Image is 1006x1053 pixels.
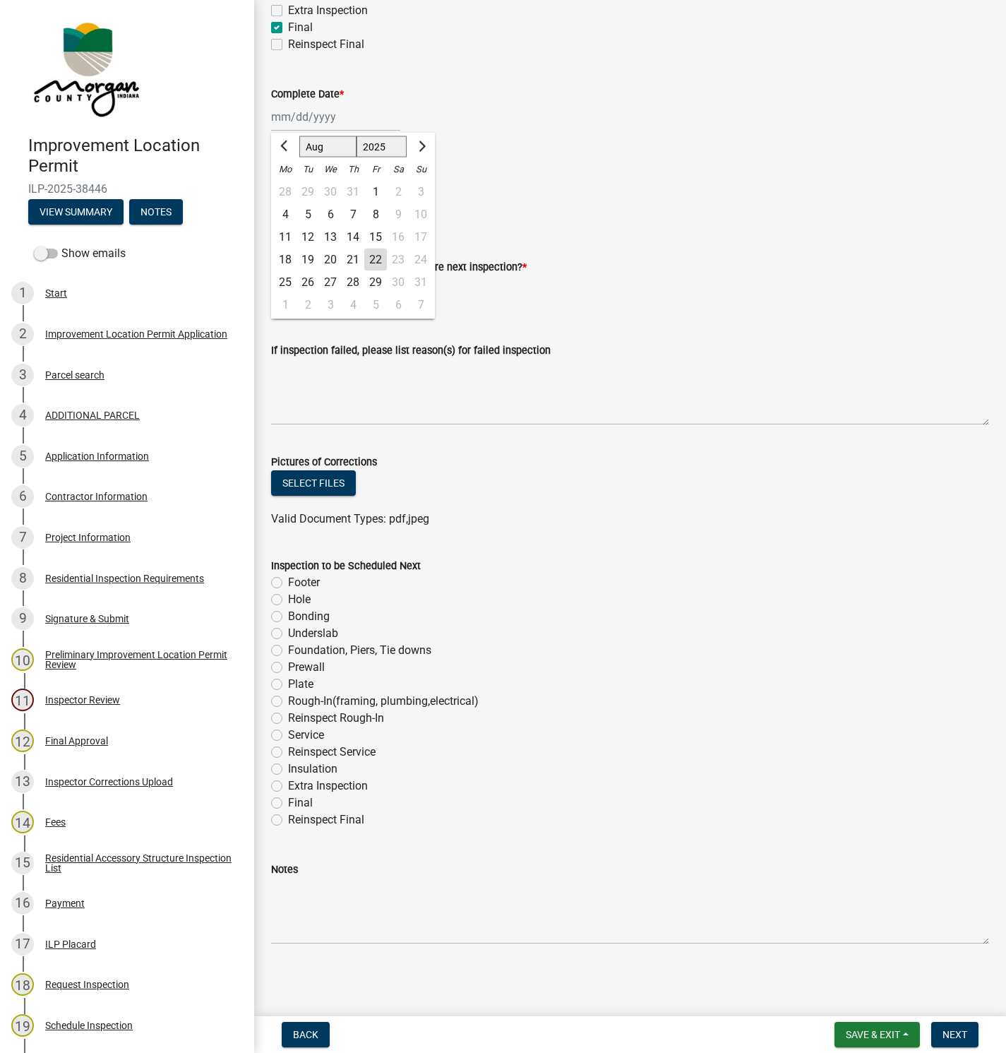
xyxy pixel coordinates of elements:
[28,15,142,121] img: Morgan County, Indiana
[364,226,387,249] div: 15
[297,249,319,271] div: Tuesday, August 19, 2025
[271,90,344,100] label: Complete Date
[293,1029,318,1040] span: Back
[11,892,34,915] div: 16
[271,561,421,571] label: Inspection to be Scheduled Next
[45,777,173,787] div: Inspector Corrections Upload
[342,271,364,294] div: 28
[319,226,342,249] div: Wednesday, August 13, 2025
[364,271,387,294] div: 29
[297,294,319,316] div: 2
[271,458,377,468] label: Pictures of Corrections
[342,203,364,226] div: Thursday, August 7, 2025
[288,795,313,811] label: Final
[288,676,313,693] label: Plate
[364,181,387,203] div: Friday, August 1, 2025
[364,158,387,181] div: Fr
[45,329,227,339] div: Improvement Location Permit Application
[319,181,342,203] div: 30
[288,778,368,795] label: Extra Inspection
[11,607,34,630] div: 9
[297,294,319,316] div: Tuesday, September 2, 2025
[11,730,34,752] div: 12
[288,36,364,53] label: Reinspect Final
[11,445,34,468] div: 5
[274,158,297,181] div: Mo
[288,2,368,19] label: Extra Inspection
[28,207,124,218] wm-modal-confirm: Summary
[45,695,120,705] div: Inspector Review
[319,203,342,226] div: 6
[319,203,342,226] div: Wednesday, August 6, 2025
[297,203,319,226] div: Tuesday, August 5, 2025
[45,650,232,670] div: Preliminary Improvement Location Permit Review
[297,271,319,294] div: Tuesday, August 26, 2025
[364,271,387,294] div: Friday, August 29, 2025
[342,226,364,249] div: 14
[299,136,357,157] select: Select month
[364,181,387,203] div: 1
[297,271,319,294] div: 26
[11,526,34,549] div: 7
[11,282,34,304] div: 1
[45,817,66,827] div: Fees
[342,294,364,316] div: 4
[11,852,34,874] div: 15
[129,199,183,225] button: Notes
[297,158,319,181] div: Tu
[342,158,364,181] div: Th
[28,199,124,225] button: View Summary
[45,288,67,298] div: Start
[45,451,149,461] div: Application Information
[364,249,387,271] div: 22
[342,203,364,226] div: 7
[319,294,342,316] div: Wednesday, September 3, 2025
[45,533,131,542] div: Project Information
[342,294,364,316] div: Thursday, September 4, 2025
[297,226,319,249] div: 12
[45,980,129,989] div: Request Inspection
[288,19,313,36] label: Final
[11,364,34,386] div: 3
[288,744,376,761] label: Reinspect Service
[45,573,204,583] div: Residential Inspection Requirements
[11,933,34,956] div: 17
[288,761,337,778] label: Insulation
[288,811,364,828] label: Reinspect Final
[297,226,319,249] div: Tuesday, August 12, 2025
[274,271,297,294] div: Monday, August 25, 2025
[342,271,364,294] div: Thursday, August 28, 2025
[364,294,387,316] div: 5
[11,648,34,671] div: 10
[45,614,129,624] div: Signature & Submit
[45,939,96,949] div: ILP Placard
[11,689,34,711] div: 11
[274,294,297,316] div: 1
[364,226,387,249] div: Friday, August 15, 2025
[409,158,432,181] div: Su
[319,226,342,249] div: 13
[364,203,387,226] div: Friday, August 8, 2025
[387,158,409,181] div: Sa
[45,1021,133,1030] div: Schedule Inspection
[297,203,319,226] div: 5
[45,853,232,873] div: Residential Accessory Structure Inspection List
[11,1014,34,1037] div: 19
[364,203,387,226] div: 8
[11,485,34,508] div: 6
[319,181,342,203] div: Wednesday, July 30, 2025
[297,181,319,203] div: Tuesday, July 29, 2025
[271,102,400,131] input: mm/dd/yyyy
[288,574,320,591] label: Footer
[288,625,338,642] label: Underslab
[288,591,311,608] label: Hole
[412,136,429,158] button: Next month
[271,865,298,875] label: Notes
[342,249,364,271] div: 21
[364,294,387,316] div: Friday, September 5, 2025
[942,1029,967,1040] span: Next
[288,659,325,676] label: Prewall
[45,736,108,746] div: Final Approval
[271,346,551,356] label: If inspection failed, please list reason(s) for failed inspection
[342,181,364,203] div: Thursday, July 31, 2025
